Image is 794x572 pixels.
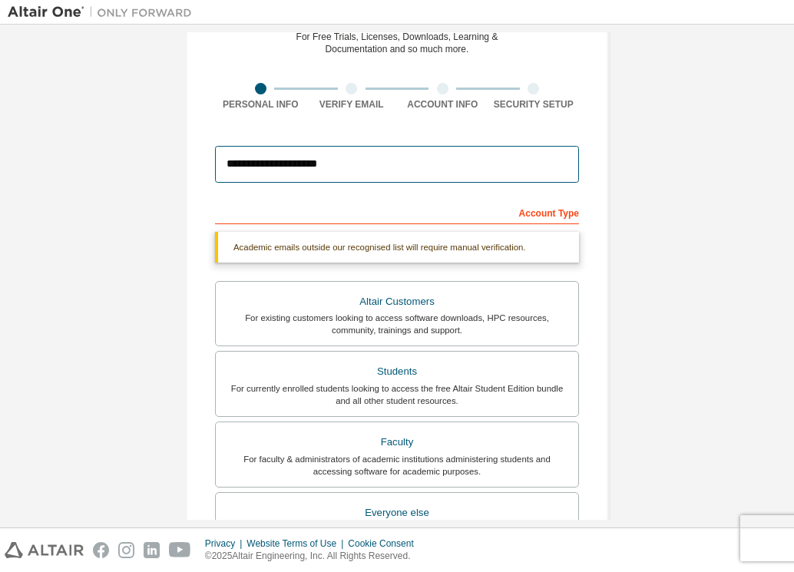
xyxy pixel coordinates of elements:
div: Faculty [225,431,569,453]
div: Website Terms of Use [246,537,348,550]
div: For existing customers looking to access software downloads, HPC resources, community, trainings ... [225,312,569,336]
div: Everyone else [225,502,569,524]
div: Security Setup [488,98,580,111]
div: Altair Customers [225,291,569,312]
img: Altair One [8,5,200,20]
img: altair_logo.svg [5,542,84,558]
img: instagram.svg [118,542,134,558]
img: facebook.svg [93,542,109,558]
div: Cookie Consent [348,537,422,550]
div: Academic emails outside our recognised list will require manual verification. [215,232,579,263]
div: Account Info [397,98,488,111]
img: youtube.svg [169,542,191,558]
img: linkedin.svg [144,542,160,558]
div: Personal Info [215,98,306,111]
div: For currently enrolled students looking to access the free Altair Student Edition bundle and all ... [225,382,569,407]
div: For faculty & administrators of academic institutions administering students and accessing softwa... [225,453,569,478]
div: Students [225,361,569,382]
p: © 2025 Altair Engineering, Inc. All Rights Reserved. [205,550,423,563]
div: Verify Email [306,98,398,111]
div: Account Type [215,200,579,224]
div: Privacy [205,537,246,550]
div: For Free Trials, Licenses, Downloads, Learning & Documentation and so much more. [296,31,498,55]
